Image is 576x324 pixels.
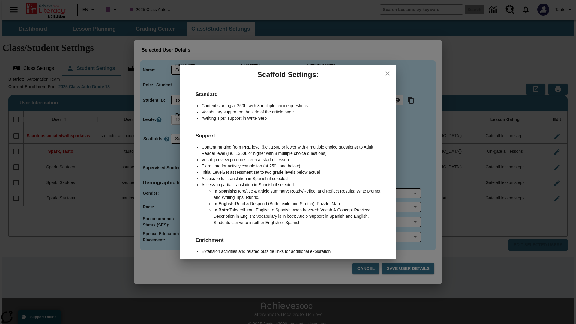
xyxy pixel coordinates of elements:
[202,175,386,182] li: Access to full translation in Spanish if selected
[190,84,386,98] h6: Standard
[202,169,386,175] li: Initial LevelSet assessment set to two grade levels below actual
[382,67,394,79] button: close
[202,182,386,188] li: Access to partial translation in Spanish if selected
[214,207,386,226] li: Tabs roll from English to Spanish when hovered; Vocab & Concept Preview: Description in English; ...
[202,163,386,169] li: Extra time for activity completion (at 250L and below)
[202,115,386,121] li: "Writing Tips" support in Write Step
[202,157,386,163] li: Vocab preview pop-up screen at start of lesson
[202,144,386,157] li: Content ranging from PRE level (i.e., 150L or lower with 4 multiple choice questions) to Adult Re...
[202,248,386,255] li: Extension activities and related outside links for additional exploration.
[180,65,396,84] h5: Scaffold Settings:
[214,201,235,206] b: In English:
[202,109,386,115] li: Vocabulary support on the side of the article page
[190,230,386,244] h6: Enrichment
[190,126,386,140] h6: Support
[214,208,229,212] b: In Both:
[214,201,386,207] li: Read & Respond (Both Lexile and Stretch); Puzzle; Map.
[214,189,236,193] b: In Spanish:
[214,188,386,201] li: Hero/title & article summary; Ready/Reflect and Reflect Results; Write prompt and Writing Tips; R...
[202,103,386,109] li: Content starting at 250L, with 8 multiple choice questions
